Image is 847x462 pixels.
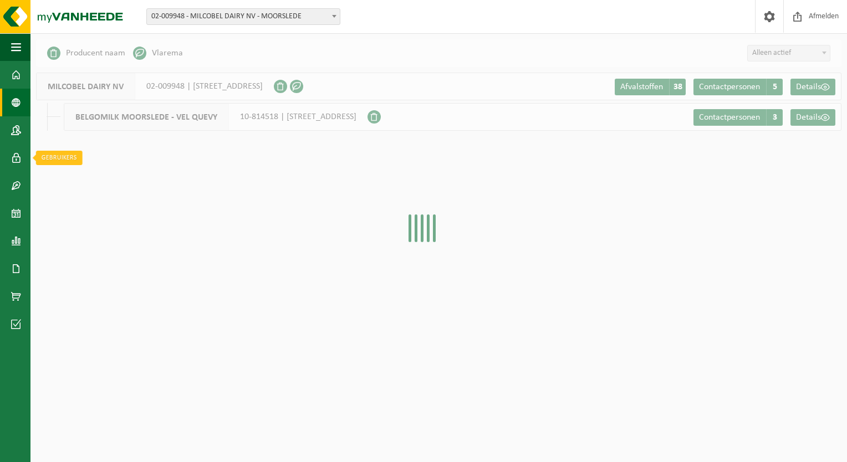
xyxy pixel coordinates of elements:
[147,9,340,24] span: 02-009948 - MILCOBEL DAIRY NV - MOORSLEDE
[693,79,783,95] a: Contactpersonen 5
[693,109,783,126] a: Contactpersonen 3
[790,79,835,95] a: Details
[146,8,340,25] span: 02-009948 - MILCOBEL DAIRY NV - MOORSLEDE
[796,113,821,122] span: Details
[133,45,183,61] li: Vlarema
[669,79,686,95] span: 38
[796,83,821,91] span: Details
[620,83,663,91] span: Afvalstoffen
[766,79,783,95] span: 5
[699,113,760,122] span: Contactpersonen
[64,104,229,130] span: BELGOMILK MOORSLEDE - VEL QUEVY
[699,83,760,91] span: Contactpersonen
[748,45,830,61] span: Alleen actief
[766,109,783,126] span: 3
[36,73,274,100] div: 02-009948 | [STREET_ADDRESS]
[790,109,835,126] a: Details
[747,45,830,61] span: Alleen actief
[64,103,368,131] div: 10-814518 | [STREET_ADDRESS]
[615,79,686,95] a: Afvalstoffen 38
[37,73,135,100] span: MILCOBEL DAIRY NV
[47,45,125,61] li: Producent naam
